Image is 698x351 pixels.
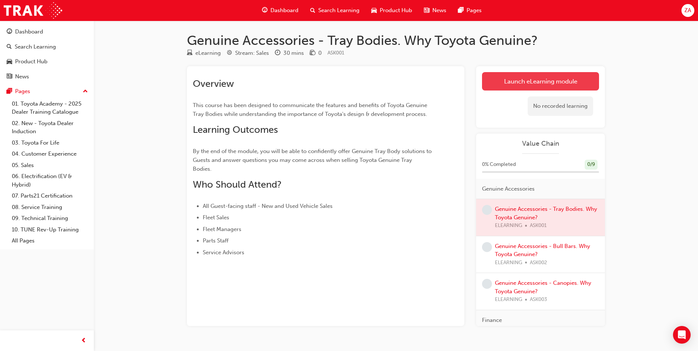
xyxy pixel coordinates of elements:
[681,4,694,17] button: ZA
[482,160,516,169] span: 0 % Completed
[193,179,281,190] span: Who Should Attend?
[432,6,446,15] span: News
[327,50,344,56] span: Learning resource code
[495,243,590,258] a: Genuine Accessories - Bull Bars. Why Toyota Genuine?
[9,148,91,160] a: 04. Customer Experience
[81,336,86,345] span: prev-icon
[482,185,535,193] span: Genuine Accessories
[203,237,228,244] span: Parts Staff
[495,259,522,267] span: ELEARNING
[310,49,322,58] div: Price
[7,58,12,65] span: car-icon
[270,6,298,15] span: Dashboard
[83,87,88,96] span: up-icon
[530,295,547,304] span: ASK003
[467,6,482,15] span: Pages
[7,74,12,80] span: news-icon
[3,55,91,68] a: Product Hub
[203,214,229,221] span: Fleet Sales
[227,50,232,57] span: target-icon
[203,249,244,256] span: Service Advisors
[283,49,304,57] div: 30 mins
[9,213,91,224] a: 09. Technical Training
[310,6,315,15] span: search-icon
[673,326,691,344] div: Open Intercom Messenger
[203,226,241,233] span: Fleet Managers
[262,6,267,15] span: guage-icon
[15,28,43,36] div: Dashboard
[203,203,333,209] span: All Guest-facing staff - New and Used Vehicle Sales
[371,6,377,15] span: car-icon
[9,118,91,137] a: 02. New - Toyota Dealer Induction
[193,124,278,135] span: Learning Outcomes
[3,85,91,98] button: Pages
[187,49,221,58] div: Type
[310,50,315,57] span: money-icon
[482,205,492,215] span: learningRecordVerb_NONE-icon
[684,6,691,15] span: ZA
[482,242,492,252] span: learningRecordVerb_NONE-icon
[9,171,91,190] a: 06. Electrification (EV & Hybrid)
[4,2,62,19] img: Trak
[195,49,221,57] div: eLearning
[275,50,280,57] span: clock-icon
[3,70,91,84] a: News
[15,72,29,81] div: News
[418,3,452,18] a: news-iconNews
[3,24,91,85] button: DashboardSearch LearningProduct HubNews
[482,316,502,325] span: Finance
[9,137,91,149] a: 03. Toyota For Life
[193,102,429,117] span: This course has been designed to communicate the features and benefits of Toyota Genuine Tray Bod...
[9,224,91,235] a: 10. TUNE Rev-Up Training
[424,6,429,15] span: news-icon
[9,235,91,247] a: All Pages
[15,43,56,51] div: Search Learning
[3,25,91,39] a: Dashboard
[482,72,599,91] a: Launch eLearning module
[304,3,365,18] a: search-iconSearch Learning
[530,259,547,267] span: ASK002
[495,295,522,304] span: ELEARNING
[318,6,359,15] span: Search Learning
[7,29,12,35] span: guage-icon
[256,3,304,18] a: guage-iconDashboard
[3,40,91,54] a: Search Learning
[235,49,269,57] div: Stream: Sales
[9,98,91,118] a: 01. Toyota Academy - 2025 Dealer Training Catalogue
[193,78,234,89] span: Overview
[187,50,192,57] span: learningResourceType_ELEARNING-icon
[15,87,30,96] div: Pages
[15,57,47,66] div: Product Hub
[495,280,591,295] a: Genuine Accessories - Canopies. Why Toyota Genuine?
[318,49,322,57] div: 0
[380,6,412,15] span: Product Hub
[452,3,488,18] a: pages-iconPages
[482,139,599,148] a: Value Chain
[7,44,12,50] span: search-icon
[9,160,91,171] a: 05. Sales
[458,6,464,15] span: pages-icon
[275,49,304,58] div: Duration
[7,88,12,95] span: pages-icon
[227,49,269,58] div: Stream
[9,202,91,213] a: 08. Service Training
[482,279,492,289] span: learningRecordVerb_NONE-icon
[585,160,598,170] div: 0 / 9
[528,96,593,116] div: No recorded learning
[193,148,433,172] span: By the end of the module, you will be able to confidently offer Genuine Tray Body solutions to Gu...
[9,190,91,202] a: 07. Parts21 Certification
[365,3,418,18] a: car-iconProduct Hub
[187,32,605,49] h1: Genuine Accessories - Tray Bodies. Why Toyota Genuine?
